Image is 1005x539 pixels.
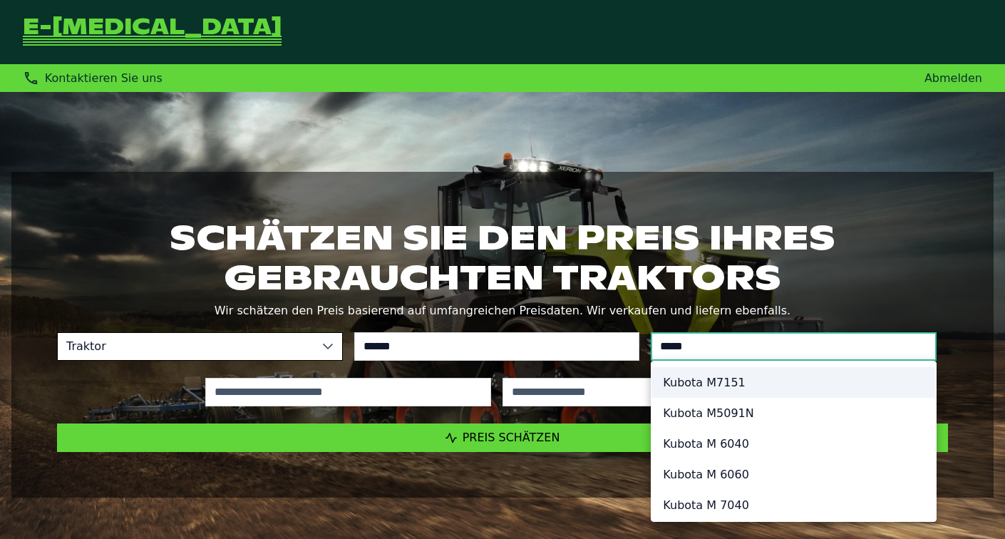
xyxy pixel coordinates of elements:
span: Kontaktieren Sie uns [45,71,163,85]
li: Kubota M7151 [651,367,936,398]
span: Traktor [58,333,314,360]
a: Abmelden [924,71,982,85]
p: Wir schätzen den Preis basierend auf umfangreichen Preisdaten. Wir verkaufen und liefern ebenfalls. [57,301,948,321]
div: Kontaktieren Sie uns [23,70,163,86]
li: Kubota M 7040 [651,490,936,520]
span: Preis schätzen [463,431,560,444]
a: Zurück zur Startseite [23,17,282,47]
h1: Schätzen Sie den Preis Ihres gebrauchten Traktors [57,217,948,297]
li: Kubota M 6040 [651,428,936,459]
button: Preis schätzen [57,423,948,452]
li: Kubota M 6060 [651,459,936,490]
li: Kubota M5091N [651,398,936,428]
